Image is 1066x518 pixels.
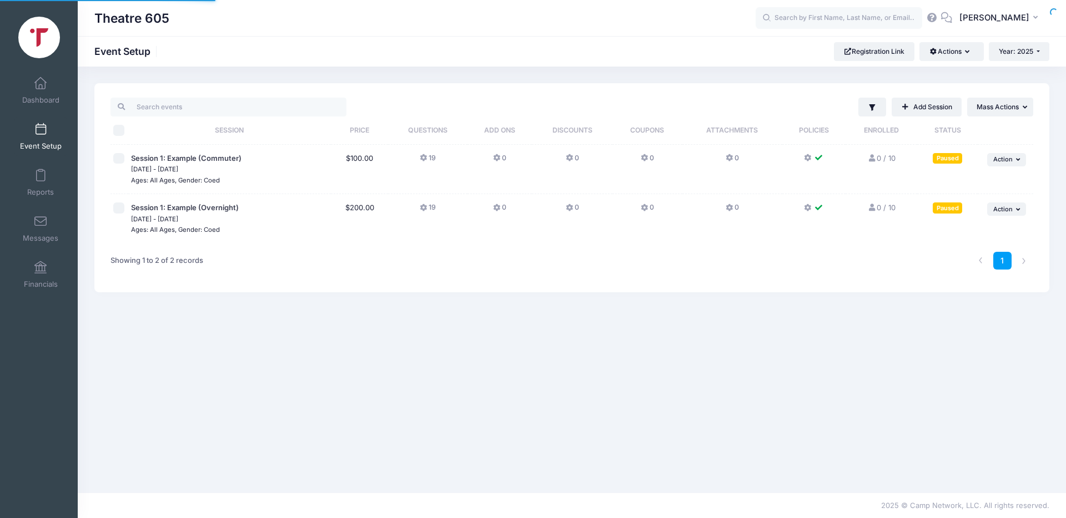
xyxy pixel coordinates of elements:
[919,42,983,61] button: Actions
[131,165,178,173] small: [DATE] - [DATE]
[959,12,1029,24] span: [PERSON_NAME]
[110,248,203,273] div: Showing 1 to 2 of 2 records
[131,176,220,184] small: Ages: All Ages, Gender: Coed
[131,215,178,223] small: [DATE] - [DATE]
[110,98,346,116] input: Search events
[630,126,664,134] span: Coupons
[706,126,758,134] span: Attachments
[989,42,1049,61] button: Year: 2025
[20,141,62,151] span: Event Setup
[14,209,67,248] a: Messages
[952,6,1049,31] button: [PERSON_NAME]
[14,117,67,156] a: Event Setup
[22,95,59,105] span: Dashboard
[641,202,654,219] button: 0
[552,126,592,134] span: Discounts
[493,153,506,169] button: 0
[94,6,169,31] h1: Theatre 605
[756,7,922,29] input: Search by First Name, Last Name, or Email...
[987,153,1026,166] button: Action
[834,42,914,61] a: Registration Link
[18,17,60,58] img: Theatre 605
[846,116,917,145] th: Enrolled
[868,203,896,212] a: 0 / 10
[726,153,739,169] button: 0
[24,280,58,289] span: Financials
[967,98,1033,116] button: Mass Actions
[14,255,67,294] a: Financials
[892,98,962,116] a: Add Session
[993,205,1013,213] span: Action
[14,163,67,202] a: Reports
[987,202,1026,216] button: Action
[331,145,388,195] td: $100.00
[493,202,506,219] button: 0
[23,233,58,243] span: Messages
[933,202,962,213] div: Paused
[131,226,220,233] small: Ages: All Ages, Gender: Coed
[27,187,54,197] span: Reports
[641,153,654,169] button: 0
[532,116,612,145] th: Discounts
[131,203,239,212] span: Session 1: Example (Overnight)
[566,202,579,219] button: 0
[993,252,1012,270] a: 1
[782,116,846,145] th: Policies
[420,202,436,219] button: 19
[420,153,436,169] button: 19
[484,126,515,134] span: Add Ons
[881,501,1049,510] span: 2025 © Camp Network, LLC. All rights reserved.
[388,116,467,145] th: Questions
[566,153,579,169] button: 0
[917,116,978,145] th: Status
[999,47,1033,55] span: Year: 2025
[993,155,1013,163] span: Action
[14,71,67,110] a: Dashboard
[131,154,242,162] span: Session 1: Example (Commuter)
[868,154,896,162] a: 0 / 10
[977,103,1019,111] span: Mass Actions
[612,116,682,145] th: Coupons
[94,45,160,57] h1: Event Setup
[467,116,532,145] th: Add Ons
[726,202,739,219] button: 0
[331,194,388,243] td: $200.00
[933,153,962,164] div: Paused
[331,116,388,145] th: Price
[408,126,447,134] span: Questions
[682,116,783,145] th: Attachments
[799,126,829,134] span: Policies
[128,116,331,145] th: Session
